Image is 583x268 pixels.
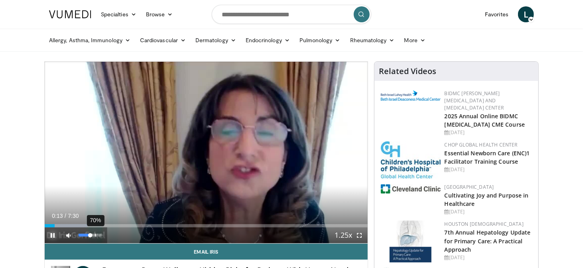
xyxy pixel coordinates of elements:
[445,229,531,253] a: 7th Annual Hepatology Update for Primary Care: A Practical Approach
[379,67,437,76] h4: Related Videos
[79,234,101,237] div: Volume Level
[445,208,532,215] div: [DATE]
[45,227,61,243] button: Pause
[445,149,530,165] a: Essential Newborn Care (ENC)1 Facilitator Training Course
[518,6,534,22] a: L
[241,32,295,48] a: Endocrinology
[381,141,441,178] img: 8fbf8b72-0f77-40e1-90f4-9648163fd298.jpg.150x105_q85_autocrop_double_scale_upscale_version-0.2.jpg
[45,224,368,227] div: Progress Bar
[352,227,368,243] button: Fullscreen
[52,213,63,219] span: 0:13
[135,32,191,48] a: Cardiovascular
[45,244,368,260] a: Email Iris
[445,141,518,148] a: CHOP Global Health Center
[445,90,504,111] a: BIDMC [PERSON_NAME][MEDICAL_DATA] and [MEDICAL_DATA] Center
[141,6,178,22] a: Browse
[445,184,494,190] a: [GEOGRAPHIC_DATA]
[45,62,368,244] video-js: Video Player
[445,129,532,136] div: [DATE]
[336,227,352,243] button: Playback Rate
[68,213,79,219] span: 7:30
[445,192,529,207] a: Cultivating Joy and Purpose in Healthcare
[445,166,532,173] div: [DATE]
[345,32,400,48] a: Rheumatology
[44,32,135,48] a: Allergy, Asthma, Immunology
[390,221,431,262] img: 83b65fa9-3c25-403e-891e-c43026028dd2.jpg.150x105_q85_autocrop_double_scale_upscale_version-0.2.jpg
[191,32,241,48] a: Dermatology
[65,213,66,219] span: /
[212,5,371,24] input: Search topics, interventions
[61,227,77,243] button: Mute
[96,6,141,22] a: Specialties
[400,32,430,48] a: More
[381,90,441,101] img: c96b19ec-a48b-46a9-9095-935f19585444.png.150x105_q85_autocrop_double_scale_upscale_version-0.2.png
[381,184,441,194] img: 1ef99228-8384-4f7a-af87-49a18d542794.png.150x105_q85_autocrop_double_scale_upscale_version-0.2.jpg
[445,254,532,261] div: [DATE]
[49,10,91,18] img: VuMedi Logo
[295,32,345,48] a: Pulmonology
[445,112,525,128] a: 2025 Annual Online BIDMC [MEDICAL_DATA] CME Course
[445,221,524,227] a: Houston [DEMOGRAPHIC_DATA]
[480,6,513,22] a: Favorites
